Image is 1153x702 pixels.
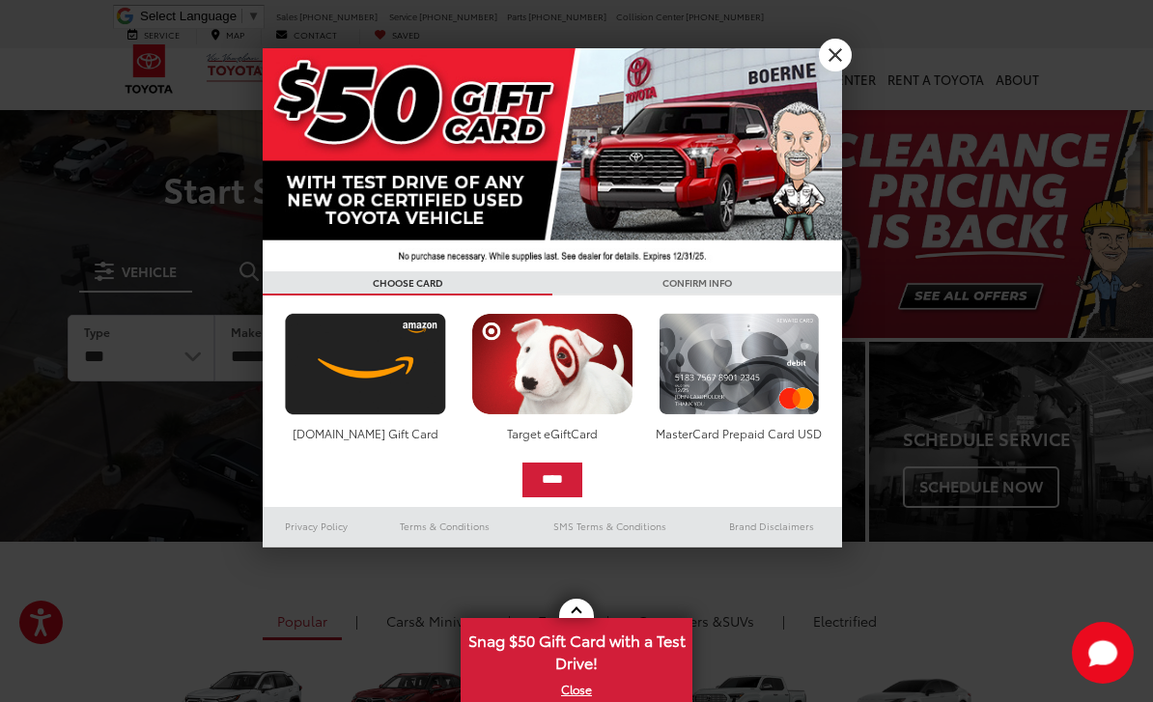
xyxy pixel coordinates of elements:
[466,313,637,415] img: targetcard.png
[654,425,825,441] div: MasterCard Prepaid Card USD
[463,620,690,679] span: Snag $50 Gift Card with a Test Drive!
[701,515,842,538] a: Brand Disclaimers
[1072,622,1134,684] svg: Start Chat
[552,271,842,295] h3: CONFIRM INFO
[280,313,451,415] img: amazoncard.png
[280,425,451,441] div: [DOMAIN_NAME] Gift Card
[263,48,842,271] img: 42635_top_851395.jpg
[519,515,701,538] a: SMS Terms & Conditions
[263,515,371,538] a: Privacy Policy
[654,313,825,415] img: mastercard.png
[263,271,552,295] h3: CHOOSE CARD
[371,515,519,538] a: Terms & Conditions
[1072,622,1134,684] button: Toggle Chat Window
[466,425,637,441] div: Target eGiftCard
